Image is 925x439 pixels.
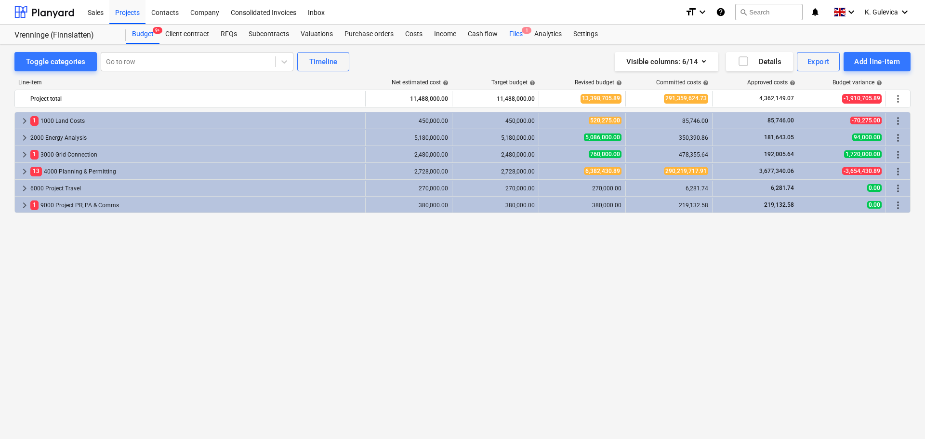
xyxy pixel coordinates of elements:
[747,79,795,86] div: Approved costs
[456,91,535,106] div: 11,488,000.00
[456,134,535,141] div: 5,180,000.00
[865,8,898,16] span: K. Gulevica
[697,6,708,18] i: keyboard_arrow_down
[852,133,882,141] span: 94,000.00
[30,198,361,213] div: 9000 Project PR, PA & Comms
[19,183,30,194] span: keyboard_arrow_right
[584,167,621,175] span: 6,382,430.89
[30,91,361,106] div: Project total
[19,132,30,144] span: keyboard_arrow_right
[877,393,925,439] iframe: Chat Widget
[503,25,529,44] a: Files1
[26,55,85,68] div: Toggle categories
[630,134,708,141] div: 350,390.86
[30,167,42,176] span: 13
[543,202,621,209] div: 380,000.00
[126,25,159,44] div: Budget
[456,202,535,209] div: 380,000.00
[892,166,904,177] span: More actions
[297,52,349,71] button: Timeline
[664,167,708,175] span: 290,219,717.91
[584,133,621,141] span: 5,086,000.00
[664,94,708,103] span: 291,359,624.73
[614,80,622,86] span: help
[763,134,795,141] span: 181,643.05
[243,25,295,44] a: Subcontracts
[456,185,535,192] div: 270,000.00
[581,94,621,103] span: 13,398,705.89
[159,25,215,44] div: Client contract
[867,184,882,192] span: 0.00
[735,4,803,20] button: Search
[370,185,448,192] div: 270,000.00
[491,79,535,86] div: Target budget
[842,167,882,175] span: -3,654,430.89
[456,118,535,124] div: 450,000.00
[716,6,726,18] i: Knowledge base
[370,202,448,209] div: 380,000.00
[685,6,697,18] i: format_size
[726,52,793,71] button: Details
[770,185,795,191] span: 6,281.74
[392,79,449,86] div: Net estimated cost
[626,55,707,68] div: Visible columns : 6/14
[575,79,622,86] div: Revised budget
[810,6,820,18] i: notifications
[19,200,30,211] span: keyboard_arrow_right
[370,151,448,158] div: 2,480,000.00
[19,115,30,127] span: keyboard_arrow_right
[844,52,911,71] button: Add line-item
[797,52,840,71] button: Export
[758,168,795,174] span: 3,677,340.06
[30,113,361,129] div: 1000 Land Costs
[892,93,904,105] span: More actions
[339,25,399,44] a: Purchase orders
[30,150,39,159] span: 1
[399,25,428,44] a: Costs
[370,134,448,141] div: 5,180,000.00
[874,80,882,86] span: help
[589,150,621,158] span: 760,000.00
[807,55,830,68] div: Export
[215,25,243,44] a: RFQs
[522,27,531,34] span: 1
[370,118,448,124] div: 450,000.00
[892,183,904,194] span: More actions
[543,185,621,192] div: 270,000.00
[568,25,604,44] a: Settings
[589,117,621,124] span: 520,275.00
[30,116,39,125] span: 1
[788,80,795,86] span: help
[456,168,535,175] div: 2,728,000.00
[30,200,39,210] span: 1
[370,168,448,175] div: 2,728,000.00
[528,80,535,86] span: help
[441,80,449,86] span: help
[462,25,503,44] a: Cash flow
[503,25,529,44] div: Files
[763,201,795,208] span: 219,132.58
[529,25,568,44] a: Analytics
[763,151,795,158] span: 192,005.64
[295,25,339,44] a: Valuations
[846,6,857,18] i: keyboard_arrow_down
[892,132,904,144] span: More actions
[867,201,882,209] span: 0.00
[630,151,708,158] div: 478,355.64
[14,52,97,71] button: Toggle categories
[456,151,535,158] div: 2,480,000.00
[766,117,795,124] span: 85,746.00
[14,79,366,86] div: Line-item
[740,8,747,16] span: search
[428,25,462,44] div: Income
[892,115,904,127] span: More actions
[758,94,795,103] span: 4,362,149.07
[630,118,708,124] div: 85,746.00
[854,55,900,68] div: Add line-item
